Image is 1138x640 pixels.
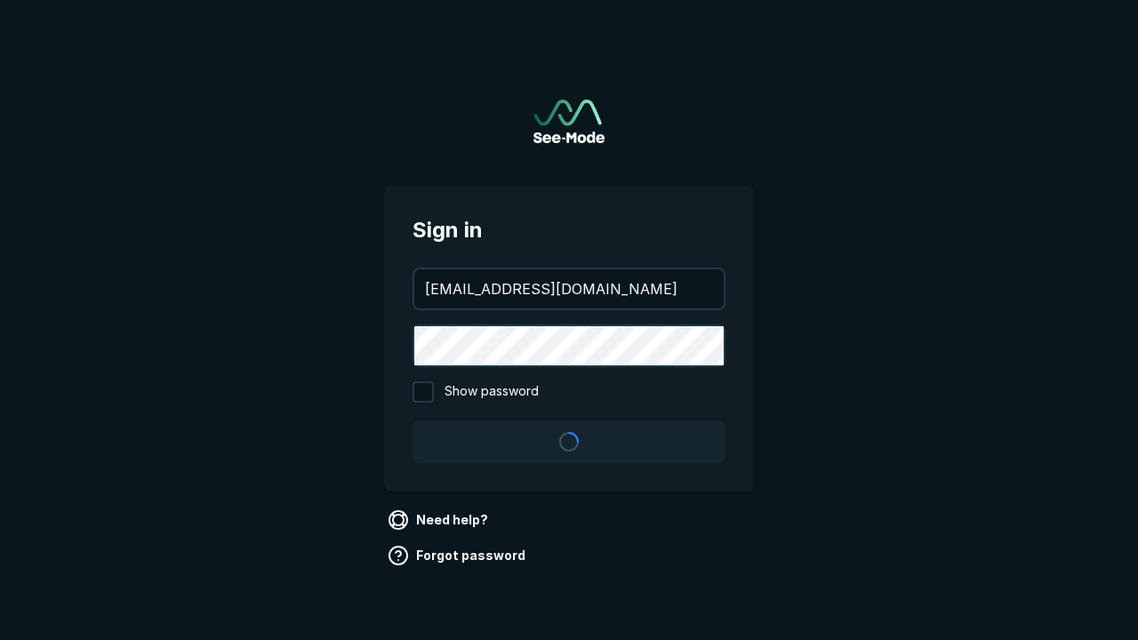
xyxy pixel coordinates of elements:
img: See-Mode Logo [533,100,605,143]
input: your@email.com [414,269,724,308]
span: Sign in [413,214,725,246]
span: Show password [445,381,539,403]
a: Go to sign in [533,100,605,143]
a: Forgot password [384,541,533,570]
a: Need help? [384,506,495,534]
